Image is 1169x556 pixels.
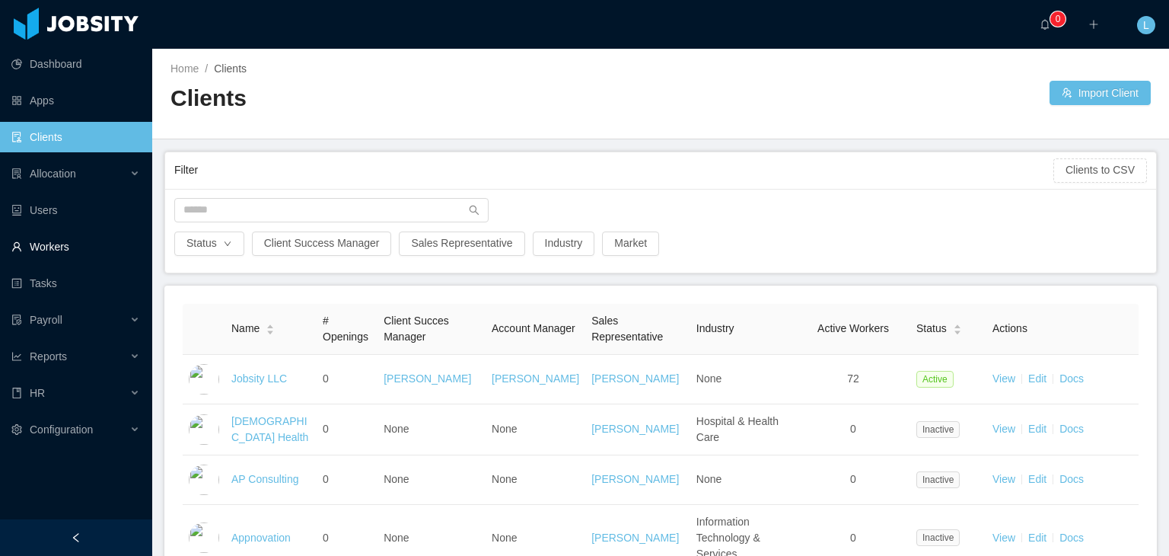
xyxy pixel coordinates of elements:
[30,350,67,363] span: Reports
[189,414,219,445] img: 6a8e90c0-fa44-11e7-aaa7-9da49113f530_5a5d50e77f870-400w.png
[30,387,45,399] span: HR
[1050,81,1151,105] button: icon: usergroup-addImport Client
[30,314,62,326] span: Payroll
[696,372,721,385] span: None
[189,364,219,395] img: dc41d540-fa30-11e7-b498-73b80f01daf1_657caab8ac997-400w.png
[170,62,199,75] a: Home
[317,404,377,455] td: 0
[992,532,1015,544] a: View
[796,404,910,455] td: 0
[992,322,1027,334] span: Actions
[916,371,954,388] span: Active
[11,49,140,79] a: icon: pie-chartDashboard
[266,322,275,333] div: Sort
[696,415,779,443] span: Hospital & Health Care
[817,322,889,334] span: Active Workers
[11,122,140,152] a: icon: auditClients
[1050,11,1065,27] sup: 0
[11,268,140,299] a: icon: profileTasks
[11,168,22,179] i: icon: solution
[1028,372,1046,385] a: Edit
[1053,158,1147,183] button: Clients to CSV
[1028,423,1046,435] a: Edit
[1059,532,1084,544] a: Docs
[533,232,595,256] button: Industry
[323,315,368,343] span: # Openings
[492,473,517,485] span: None
[469,205,479,216] i: icon: search
[174,232,244,256] button: Statusicon: down
[11,424,22,435] i: icon: setting
[992,473,1015,485] a: View
[992,423,1015,435] a: View
[992,372,1015,385] a: View
[30,423,93,436] span: Configuration
[916,421,960,438] span: Inactive
[11,85,140,116] a: icon: appstoreApps
[189,522,219,553] img: 6a96eda0-fa44-11e7-9f69-c143066b1c39_5a5d5161a4f93-400w.png
[796,355,910,404] td: 72
[591,315,663,343] span: Sales Representative
[1088,19,1099,30] i: icon: plus
[796,455,910,505] td: 0
[266,323,275,328] i: icon: caret-up
[1028,532,1046,544] a: Edit
[953,323,961,328] i: icon: caret-up
[384,532,409,544] span: None
[384,423,409,435] span: None
[1059,423,1084,435] a: Docs
[266,328,275,333] i: icon: caret-down
[30,168,76,180] span: Allocation
[189,465,219,495] img: 6a95fc60-fa44-11e7-a61b-55864beb7c96_5a5d513336692-400w.png
[205,62,208,75] span: /
[591,372,679,385] a: [PERSON_NAME]
[492,423,517,435] span: None
[317,455,377,505] td: 0
[953,328,961,333] i: icon: caret-down
[696,322,734,334] span: Industry
[231,415,308,443] a: [DEMOGRAPHIC_DATA] Health
[916,321,947,337] span: Status
[11,351,22,362] i: icon: line-chart
[492,322,575,334] span: Account Manager
[492,372,579,385] a: [PERSON_NAME]
[231,321,260,337] span: Name
[1040,19,1050,30] i: icon: bell
[1143,16,1149,34] span: L
[11,195,140,225] a: icon: robotUsers
[1028,473,1046,485] a: Edit
[591,423,679,435] a: [PERSON_NAME]
[11,315,22,325] i: icon: file-protect
[384,315,449,343] span: Client Succes Manager
[696,473,721,485] span: None
[252,232,392,256] button: Client Success Manager
[317,355,377,404] td: 0
[602,232,659,256] button: Market
[492,532,517,544] span: None
[174,156,1053,184] div: Filter
[231,532,291,544] a: Appnovation
[11,232,140,262] a: icon: userWorkers
[916,529,960,546] span: Inactive
[1059,473,1084,485] a: Docs
[916,471,960,488] span: Inactive
[11,388,22,398] i: icon: book
[591,532,679,544] a: [PERSON_NAME]
[231,372,287,385] a: Jobsity LLC
[953,322,962,333] div: Sort
[384,473,409,485] span: None
[399,232,524,256] button: Sales Representative
[384,372,471,385] a: [PERSON_NAME]
[231,473,298,485] a: AP Consulting
[1059,372,1084,385] a: Docs
[170,83,661,114] h2: Clients
[591,473,679,485] a: [PERSON_NAME]
[214,62,247,75] span: Clients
